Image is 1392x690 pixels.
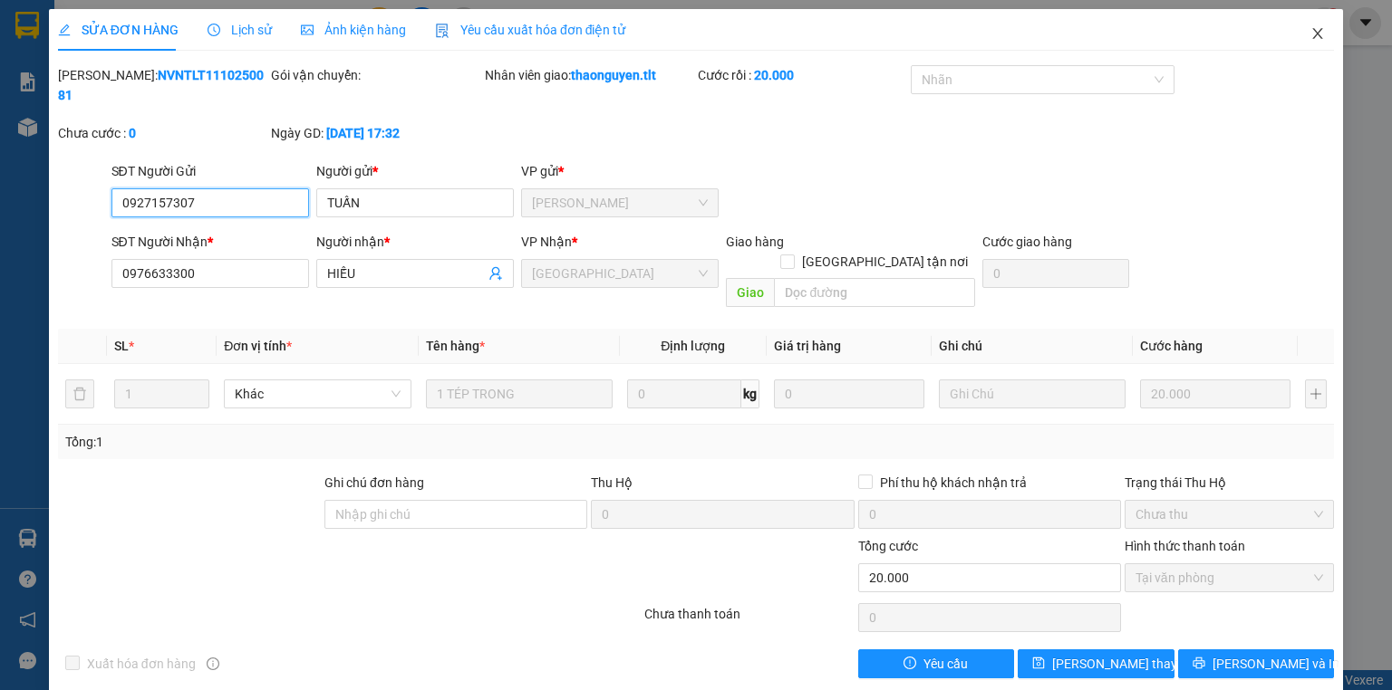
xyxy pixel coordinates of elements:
div: Ngày GD: [271,123,480,143]
span: Chưa thu [1136,501,1323,528]
input: Dọc đường [774,278,975,307]
span: exclamation-circle [904,656,916,671]
b: 20.000 [754,68,794,82]
div: [PERSON_NAME]: [58,65,267,105]
span: close [1310,26,1325,41]
span: Cước hàng [1140,339,1203,353]
span: clock-circle [208,24,220,36]
div: Tổng: 1 [65,432,538,452]
div: Nhân viên giao: [485,65,694,85]
span: Yêu cầu [923,654,968,674]
div: [PERSON_NAME] [10,129,403,177]
span: picture [301,24,314,36]
span: Yêu cầu xuất hóa đơn điện tử [435,23,626,37]
span: printer [1193,656,1205,671]
div: Chưa cước : [58,123,267,143]
span: edit [58,24,71,36]
label: Hình thức thanh toán [1125,539,1245,553]
button: Close [1292,9,1343,60]
span: VP Nhận [521,235,572,249]
span: Lịch sử [208,23,272,37]
th: Ghi chú [932,329,1133,364]
div: SĐT Người Gửi [111,161,309,181]
input: Cước giao hàng [982,259,1129,288]
span: Định lượng [661,339,725,353]
span: Khác [235,380,400,407]
span: save [1032,656,1045,671]
input: VD: Bàn, Ghế [426,379,613,408]
img: icon [435,24,449,38]
span: Sài Gòn [532,260,708,287]
button: save[PERSON_NAME] thay đổi [1018,649,1174,678]
b: 0 [129,126,136,140]
span: info-circle [207,657,219,670]
label: Ghi chú đơn hàng [324,475,424,490]
input: 0 [1140,379,1290,408]
input: Ghi Chú [939,379,1126,408]
button: printer[PERSON_NAME] và In [1178,649,1335,678]
span: Thu Hộ [591,475,633,490]
b: NVNTLT1110250081 [58,68,264,102]
span: Ảnh kiện hàng [301,23,406,37]
button: delete [65,379,94,408]
span: user-add [488,266,503,281]
b: thaonguyen.tlt [571,68,656,82]
span: Tại văn phòng [1136,564,1323,591]
span: Tên hàng [426,339,485,353]
span: Nguyễn Văn Nguyễn [532,189,708,216]
div: Người nhận [316,232,514,252]
div: Gói vận chuyển: [271,65,480,85]
span: [GEOGRAPHIC_DATA] tận nơi [795,252,975,272]
span: Giao hàng [726,235,784,249]
div: Trạng thái Thu Hộ [1125,473,1334,493]
span: Giao [726,278,774,307]
b: [DATE] 17:32 [326,126,400,140]
span: Giá trị hàng [774,339,841,353]
div: Chưa thanh toán [643,604,855,636]
span: SL [114,339,129,353]
div: Cước rồi : [698,65,907,85]
span: SỬA ĐƠN HÀNG [58,23,179,37]
span: [PERSON_NAME] thay đổi [1052,654,1197,674]
span: Phí thu hộ khách nhận trả [873,473,1034,493]
span: kg [741,379,759,408]
input: 0 [774,379,924,408]
div: VP gửi [521,161,719,181]
button: exclamation-circleYêu cầu [858,649,1015,678]
input: Ghi chú đơn hàng [324,500,587,529]
div: SĐT Người Nhận [111,232,309,252]
label: Cước giao hàng [982,235,1072,249]
span: [PERSON_NAME] và In [1213,654,1339,674]
span: Đơn vị tính [224,339,292,353]
span: Xuất hóa đơn hàng [80,654,203,674]
span: Tổng cước [858,539,918,553]
div: Người gửi [316,161,514,181]
button: plus [1305,379,1327,408]
text: NVNTLT1310250004 [76,86,338,118]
